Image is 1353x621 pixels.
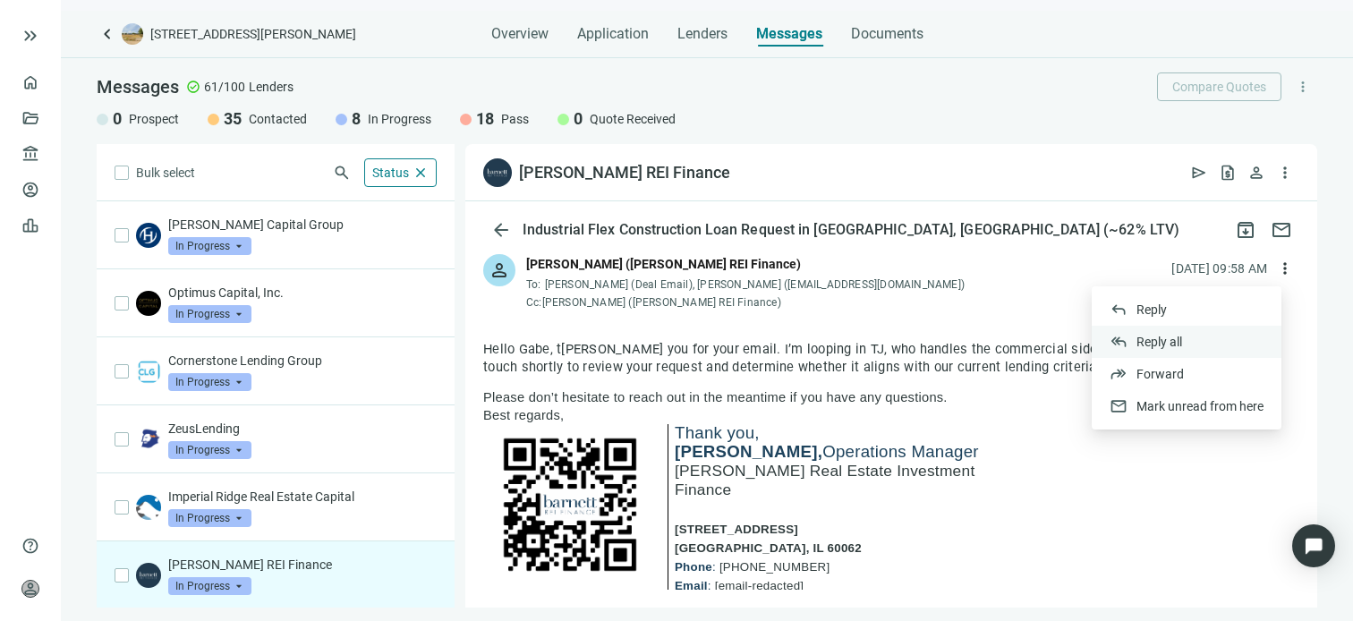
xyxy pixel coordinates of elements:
[526,295,969,310] div: Cc: [PERSON_NAME] ([PERSON_NAME] REI Finance)
[1271,158,1299,187] button: more_vert
[136,223,161,248] img: fa057042-5c32-4372-beb9-709f7eabc3a9
[168,509,251,527] span: In Progress
[1276,164,1294,182] span: more_vert
[1110,333,1127,351] span: reply_all
[1228,212,1264,248] button: archive
[1289,72,1317,101] button: more_vert
[526,277,969,292] div: To:
[1295,79,1311,95] span: more_vert
[1190,164,1208,182] span: send
[490,219,512,241] span: arrow_back
[1292,524,1335,567] div: Open Intercom Messenger
[1157,72,1281,101] button: Compare Quotes
[97,23,118,45] a: keyboard_arrow_left
[1136,302,1167,317] span: Reply
[489,259,510,281] span: person
[168,441,251,459] span: In Progress
[168,556,437,574] p: [PERSON_NAME] REI Finance
[1110,365,1127,383] span: forward
[136,427,161,452] img: 6f99175b-c9c0-45d6-a604-2174e82a15ec
[476,108,494,130] span: 18
[136,563,161,588] img: 892ec110-48c5-4e5d-b32d-80237583720c
[136,495,161,520] img: bd827b70-1078-4126-a2a3-5ccea289c42f
[1219,164,1237,182] span: request_quote
[1242,158,1271,187] button: person
[574,108,583,130] span: 0
[483,158,512,187] img: 892ec110-48c5-4e5d-b32d-80237583720c
[577,25,649,43] span: Application
[168,420,437,438] p: ZeusLending
[97,76,179,98] span: Messages
[21,145,34,163] span: account_balance
[113,108,122,130] span: 0
[249,78,294,96] span: Lenders
[590,110,676,128] span: Quote Received
[1213,158,1242,187] button: request_quote
[168,488,437,506] p: Imperial Ridge Real Estate Capital
[1171,259,1267,278] div: [DATE] 09:58 AM
[333,164,351,182] span: search
[21,580,39,598] span: person
[122,23,143,45] img: deal-logo
[1264,212,1299,248] button: mail
[1235,219,1256,241] span: archive
[372,166,409,180] span: Status
[1276,259,1294,277] span: more_vert
[1110,397,1127,415] span: mail
[20,25,41,47] button: keyboard_double_arrow_right
[1136,335,1182,349] span: Reply all
[21,537,39,555] span: help
[368,110,431,128] span: In Progress
[249,110,307,128] span: Contacted
[1185,158,1213,187] button: send
[1271,219,1292,241] span: mail
[483,212,519,248] button: arrow_back
[526,254,801,274] div: [PERSON_NAME] ([PERSON_NAME] REI Finance)
[851,25,923,43] span: Documents
[1136,399,1264,413] span: Mark unread from here
[168,284,437,302] p: Optimus Capital, Inc.
[1271,254,1299,283] button: more_vert
[501,110,529,128] span: Pass
[224,108,242,130] span: 35
[1247,164,1265,182] span: person
[136,291,161,316] img: 56f61e84-e8ee-497c-83b8-1299f32b91fa
[136,359,161,384] img: f3f17009-5499-4fdb-ae24-b4f85919d8eb
[491,25,549,43] span: Overview
[1110,301,1127,319] span: reply
[168,352,437,370] p: Cornerstone Lending Group
[545,278,965,291] span: [PERSON_NAME] (Deal Email), [PERSON_NAME] ([EMAIL_ADDRESS][DOMAIN_NAME])
[186,80,200,94] span: check_circle
[1136,367,1184,381] span: Forward
[168,577,251,595] span: In Progress
[168,305,251,323] span: In Progress
[756,25,822,42] span: Messages
[519,221,1183,239] div: Industrial Flex Construction Loan Request in [GEOGRAPHIC_DATA], [GEOGRAPHIC_DATA] (~62% LTV)
[168,373,251,391] span: In Progress
[150,25,356,43] span: [STREET_ADDRESS][PERSON_NAME]
[352,108,361,130] span: 8
[413,165,429,181] span: close
[677,25,728,43] span: Lenders
[168,237,251,255] span: In Progress
[129,110,179,128] span: Prospect
[204,78,245,96] span: 61/100
[136,163,195,183] span: Bulk select
[168,216,437,234] p: [PERSON_NAME] Capital Group
[519,162,730,183] div: [PERSON_NAME] REI Finance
